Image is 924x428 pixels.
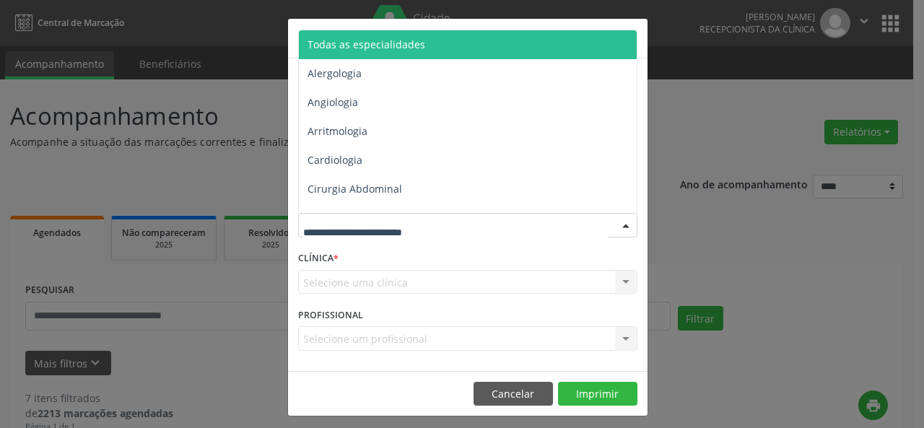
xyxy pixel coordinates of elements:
[308,211,396,224] span: Cirurgia Bariatrica
[298,248,339,270] label: CLÍNICA
[619,19,648,54] button: Close
[298,29,463,48] h5: Relatório de agendamentos
[308,95,358,109] span: Angiologia
[308,66,362,80] span: Alergologia
[308,124,367,138] span: Arritmologia
[308,153,362,167] span: Cardiologia
[558,382,637,406] button: Imprimir
[308,182,402,196] span: Cirurgia Abdominal
[474,382,553,406] button: Cancelar
[298,304,363,326] label: PROFISSIONAL
[308,38,425,51] span: Todas as especialidades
